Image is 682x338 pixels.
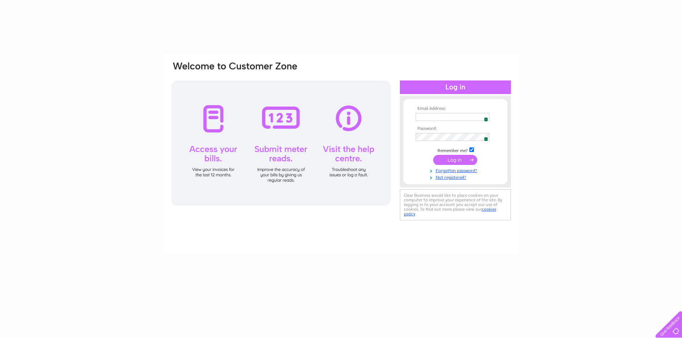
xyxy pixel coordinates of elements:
[481,114,487,120] img: npw-badge-icon.svg
[414,146,497,153] td: Remember me?
[404,207,496,216] a: cookies policy
[414,126,497,131] th: Password:
[484,117,488,122] span: 1
[481,134,487,140] img: npw-badge-icon.svg
[484,137,488,141] span: 1
[414,106,497,111] th: Email Address:
[400,189,511,220] div: Clear Business would like to place cookies on your computer to improve your experience of the sit...
[433,155,477,165] input: Submit
[416,167,497,173] a: Forgotten password?
[416,173,497,180] a: Not registered?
